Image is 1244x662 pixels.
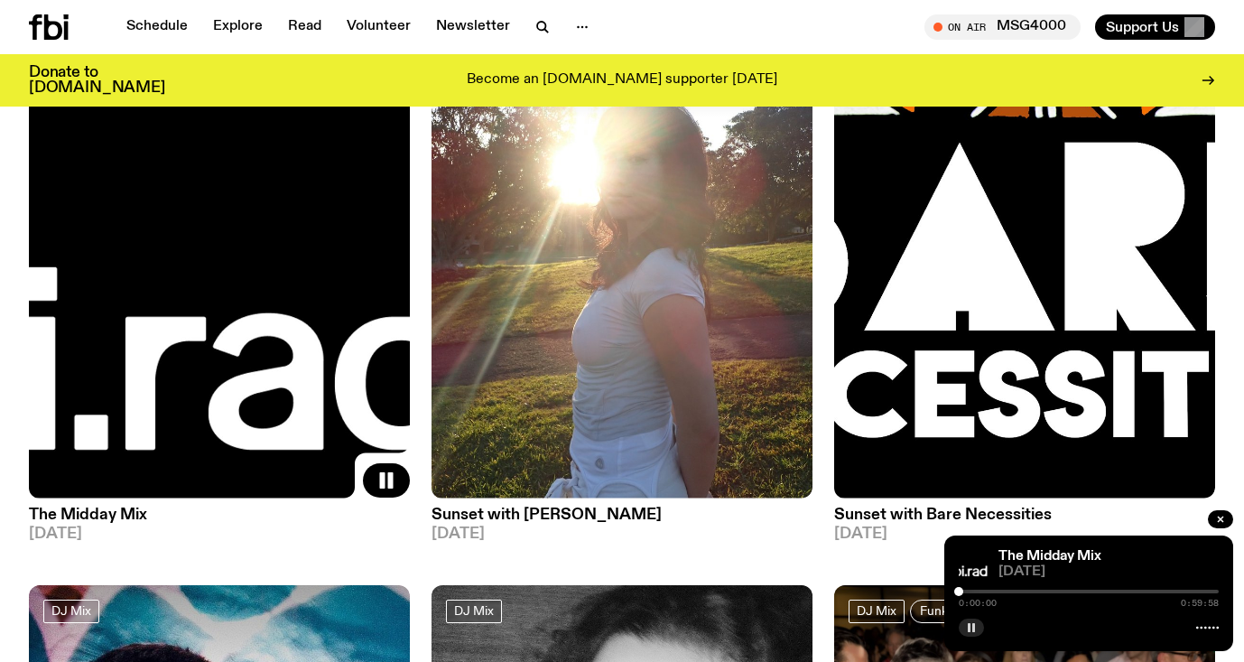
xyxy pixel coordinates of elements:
[467,72,777,89] p: Become an [DOMAIN_NAME] supporter [DATE]
[29,508,410,523] h3: The Midday Mix
[1106,19,1179,35] span: Support Us
[43,600,99,623] a: DJ Mix
[454,604,494,618] span: DJ Mix
[116,14,199,40] a: Schedule
[910,600,958,623] a: Funk
[446,600,502,623] a: DJ Mix
[959,599,997,608] span: 0:00:00
[998,549,1101,564] a: The Midday Mix
[336,14,422,40] a: Volunteer
[849,600,905,623] a: DJ Mix
[432,499,812,542] a: Sunset with [PERSON_NAME][DATE]
[920,604,948,618] span: Funk
[277,14,332,40] a: Read
[29,65,165,96] h3: Donate to [DOMAIN_NAME]
[857,604,896,618] span: DJ Mix
[998,565,1219,579] span: [DATE]
[834,527,1215,542] span: [DATE]
[834,508,1215,523] h3: Sunset with Bare Necessities
[432,508,812,523] h3: Sunset with [PERSON_NAME]
[51,604,91,618] span: DJ Mix
[834,499,1215,542] a: Sunset with Bare Necessities[DATE]
[202,14,274,40] a: Explore
[924,14,1081,40] button: On AirMSG4000
[29,499,410,542] a: The Midday Mix[DATE]
[432,527,812,542] span: [DATE]
[29,527,410,542] span: [DATE]
[425,14,521,40] a: Newsletter
[1095,14,1215,40] button: Support Us
[1181,599,1219,608] span: 0:59:58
